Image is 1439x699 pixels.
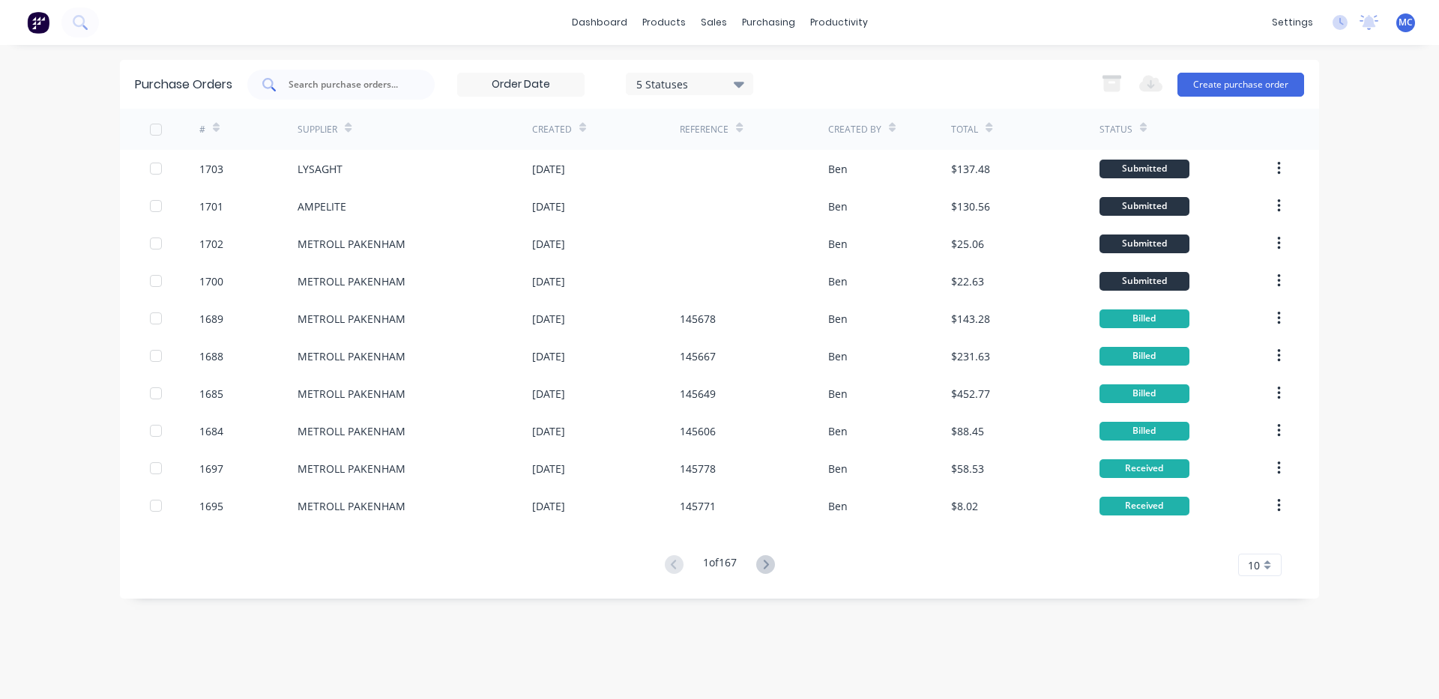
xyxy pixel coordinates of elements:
div: 1701 [199,199,223,214]
div: 1684 [199,423,223,439]
div: 1 of 167 [703,554,737,576]
div: Supplier [298,123,337,136]
div: Created [532,123,572,136]
div: Submitted [1099,160,1189,178]
div: purchasing [734,11,803,34]
div: [DATE] [532,348,565,364]
div: Ben [828,273,848,289]
div: [DATE] [532,199,565,214]
div: Billed [1099,422,1189,441]
div: Received [1099,459,1189,478]
div: METROLL PAKENHAM [298,461,405,476]
div: $137.48 [951,161,990,177]
div: METROLL PAKENHAM [298,348,405,364]
div: Ben [828,423,848,439]
div: 1695 [199,498,223,514]
div: METROLL PAKENHAM [298,386,405,402]
div: METROLL PAKENHAM [298,273,405,289]
div: 145667 [680,348,716,364]
div: products [635,11,693,34]
div: Billed [1099,347,1189,366]
div: [DATE] [532,498,565,514]
div: [DATE] [532,161,565,177]
div: Ben [828,348,848,364]
div: Submitted [1099,272,1189,291]
div: 1685 [199,386,223,402]
div: LYSAGHT [298,161,343,177]
img: Factory [27,11,49,34]
div: METROLL PAKENHAM [298,498,405,514]
div: $452.77 [951,386,990,402]
div: 1689 [199,311,223,327]
div: Ben [828,461,848,476]
div: Ben [828,311,848,327]
div: 1702 [199,236,223,252]
div: $130.56 [951,199,990,214]
div: [DATE] [532,311,565,327]
a: dashboard [564,11,635,34]
div: METROLL PAKENHAM [298,423,405,439]
div: Submitted [1099,234,1189,253]
div: $231.63 [951,348,990,364]
div: METROLL PAKENHAM [298,236,405,252]
div: Ben [828,498,848,514]
div: [DATE] [532,461,565,476]
div: $88.45 [951,423,984,439]
div: $22.63 [951,273,984,289]
div: $8.02 [951,498,978,514]
div: sales [693,11,734,34]
div: 1700 [199,273,223,289]
div: Created By [828,123,881,136]
span: MC [1399,16,1413,29]
div: [DATE] [532,386,565,402]
div: # [199,123,205,136]
div: [DATE] [532,423,565,439]
div: METROLL PAKENHAM [298,311,405,327]
div: Billed [1099,309,1189,328]
div: Received [1099,497,1189,515]
input: Search purchase orders... [287,77,411,92]
div: 1697 [199,461,223,476]
div: 145678 [680,311,716,327]
div: Reference [680,123,728,136]
div: AMPELITE [298,199,346,214]
button: Create purchase order [1177,73,1304,97]
input: Order Date [458,73,584,96]
div: Submitted [1099,197,1189,216]
div: productivity [803,11,875,34]
div: Ben [828,199,848,214]
div: $58.53 [951,461,984,476]
div: 145778 [680,461,716,476]
div: Total [951,123,978,136]
div: Ben [828,161,848,177]
div: [DATE] [532,236,565,252]
div: Status [1099,123,1132,136]
div: [DATE] [532,273,565,289]
div: 145649 [680,386,716,402]
div: Ben [828,386,848,402]
div: settings [1264,11,1321,34]
div: $143.28 [951,311,990,327]
div: Purchase Orders [135,76,232,94]
div: 145771 [680,498,716,514]
div: $25.06 [951,236,984,252]
div: Ben [828,236,848,252]
div: 1688 [199,348,223,364]
div: 5 Statuses [636,76,743,91]
div: 1703 [199,161,223,177]
div: Billed [1099,384,1189,403]
div: 145606 [680,423,716,439]
span: 10 [1248,557,1260,573]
